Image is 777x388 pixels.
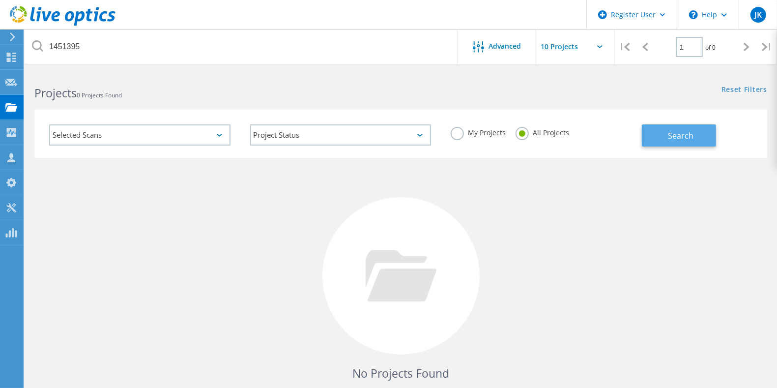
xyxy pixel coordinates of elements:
div: Selected Scans [49,124,230,146]
button: Search [642,124,716,147]
div: | [615,30,635,64]
span: JK [754,11,762,19]
div: Project Status [250,124,432,146]
label: All Projects [516,127,569,136]
span: Search [668,130,693,141]
a: Live Optics Dashboard [10,21,115,28]
h4: No Projects Found [44,365,757,382]
span: 0 Projects Found [77,91,122,99]
input: Search projects by name, owner, ID, company, etc [25,30,458,64]
svg: \n [689,10,698,19]
span: of 0 [705,43,716,52]
label: My Projects [451,127,506,136]
div: | [757,30,777,64]
b: Projects [34,85,77,101]
a: Reset Filters [721,86,767,94]
span: Advanced [489,43,521,50]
